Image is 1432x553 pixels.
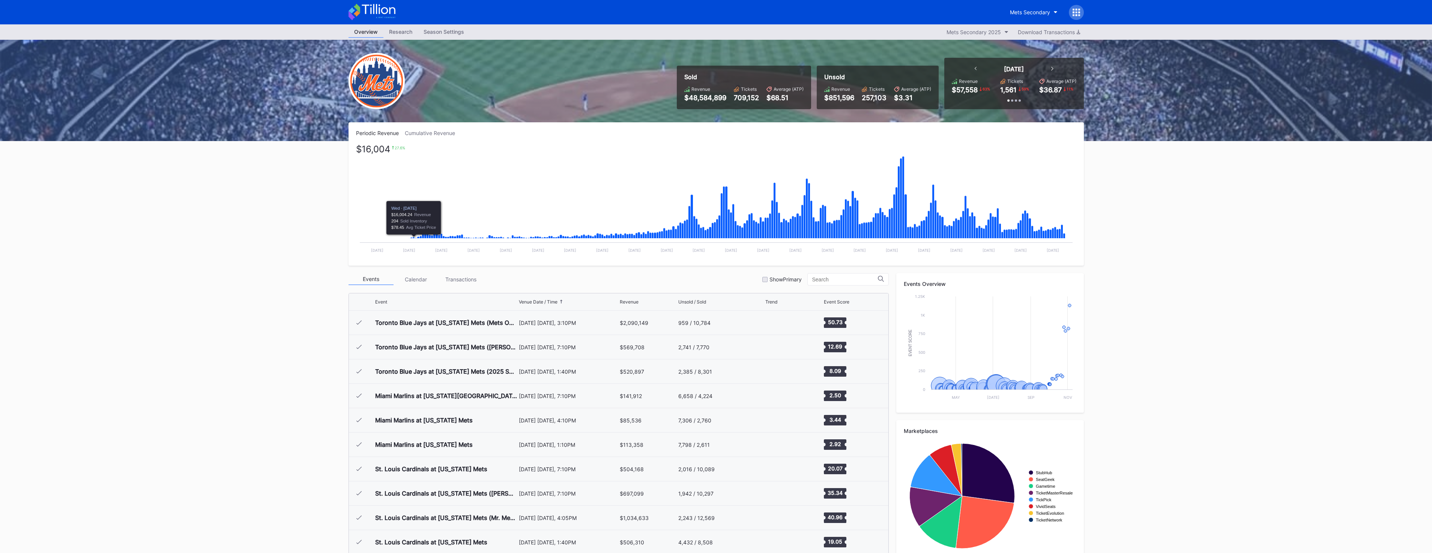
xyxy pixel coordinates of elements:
[519,417,618,424] div: [DATE] [DATE], 4:10PM
[829,441,841,447] text: 2.92
[519,466,618,472] div: [DATE] [DATE], 7:10PM
[1036,504,1056,509] text: VividSeats
[375,465,487,473] div: St. Louis Cardinals at [US_STATE] Mets
[1004,65,1024,73] div: [DATE]
[831,86,850,92] div: Revenue
[375,319,517,326] div: Toronto Blue Jays at [US_STATE] Mets (Mets Opening Day)
[356,146,1076,258] svg: Chart title
[349,273,394,285] div: Events
[660,248,673,252] text: [DATE]
[394,273,439,285] div: Calendar
[1014,27,1084,37] button: Download Transactions
[828,538,842,545] text: 19.05
[1010,9,1050,15] div: Mets Secondary
[693,248,705,252] text: [DATE]
[765,299,777,305] div: Trend
[915,294,925,299] text: 1.25k
[918,248,930,252] text: [DATE]
[375,416,473,424] div: Miami Marlins at [US_STATE] Mets
[467,248,480,252] text: [DATE]
[1036,497,1052,502] text: TickPick
[1036,511,1064,515] text: TicketEvolution
[1046,78,1076,84] div: Average (ATP)
[921,313,925,317] text: 1k
[620,344,645,350] div: $569,708
[678,299,706,305] div: Unsold / Sold
[519,344,618,350] div: [DATE] [DATE], 7:10PM
[375,538,487,546] div: St. Louis Cardinals at [US_STATE] Mets
[829,368,841,374] text: 8.09
[620,417,642,424] div: $85,536
[774,86,804,92] div: Average (ATP)
[769,276,802,283] div: Show Primary
[824,299,849,305] div: Event Score
[356,130,405,136] div: Periodic Revenue
[395,146,405,150] div: 27.6 %
[383,26,418,37] div: Research
[901,86,931,92] div: Average (ATP)
[405,130,461,136] div: Cumulative Revenue
[789,248,801,252] text: [DATE]
[519,299,557,305] div: Venue Date / Time
[765,313,788,332] svg: Chart title
[418,26,470,38] a: Season Settings
[684,94,726,102] div: $48,584,899
[678,368,712,375] div: 2,385 / 8,301
[765,338,788,356] svg: Chart title
[1027,395,1034,400] text: Sep
[519,490,618,497] div: [DATE] [DATE], 7:10PM
[943,27,1012,37] button: Mets Secondary 2025
[862,94,887,102] div: 257,103
[1047,248,1059,252] text: [DATE]
[678,515,715,521] div: 2,243 / 12,569
[678,490,714,497] div: 1,942 / 10,297
[950,248,962,252] text: [DATE]
[375,514,517,521] div: St. Louis Cardinals at [US_STATE] Mets (Mr. Met Empire State Building Bobblehead Giveaway)
[765,411,788,430] svg: Chart title
[734,94,759,102] div: 709,152
[886,248,898,252] text: [DATE]
[678,393,712,399] div: 6,658 / 4,224
[918,368,925,373] text: 250
[812,276,878,283] input: Search
[1039,86,1062,94] div: $36.87
[824,73,931,81] div: Unsold
[519,442,618,448] div: [DATE] [DATE], 1:10PM
[1021,86,1030,92] div: 59 %
[375,368,517,375] div: Toronto Blue Jays at [US_STATE] Mets (2025 Schedule Picture Frame Giveaway)
[1014,248,1027,252] text: [DATE]
[828,514,843,520] text: 40.96
[987,395,999,400] text: [DATE]
[375,392,517,400] div: Miami Marlins at [US_STATE][GEOGRAPHIC_DATA] (Bark at the Park)
[620,320,648,326] div: $2,090,149
[435,248,448,252] text: [DATE]
[829,392,841,398] text: 2.50
[1000,86,1017,94] div: 1,561
[824,94,854,102] div: $851,596
[828,319,843,325] text: 50.73
[596,248,609,252] text: [DATE]
[371,248,383,252] text: [DATE]
[349,26,383,38] div: Overview
[947,29,1001,35] div: Mets Secondary 2025
[1018,29,1080,35] div: Download Transactions
[499,248,512,252] text: [DATE]
[620,466,644,472] div: $504,168
[628,248,640,252] text: [DATE]
[741,86,757,92] div: Tickets
[1036,518,1062,522] text: TicketNetwork
[519,368,618,375] div: [DATE] [DATE], 1:40PM
[1036,484,1055,488] text: Gametime
[620,393,642,399] div: $141,912
[519,539,618,545] div: [DATE] [DATE], 1:40PM
[678,539,713,545] div: 4,432 / 8,508
[356,146,390,153] div: $16,004
[403,248,415,252] text: [DATE]
[1063,395,1072,400] text: Nov
[765,362,788,381] svg: Chart title
[1036,470,1052,475] text: StubHub
[691,86,710,92] div: Revenue
[828,465,843,472] text: 20.07
[959,78,978,84] div: Revenue
[678,417,711,424] div: 7,306 / 2,760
